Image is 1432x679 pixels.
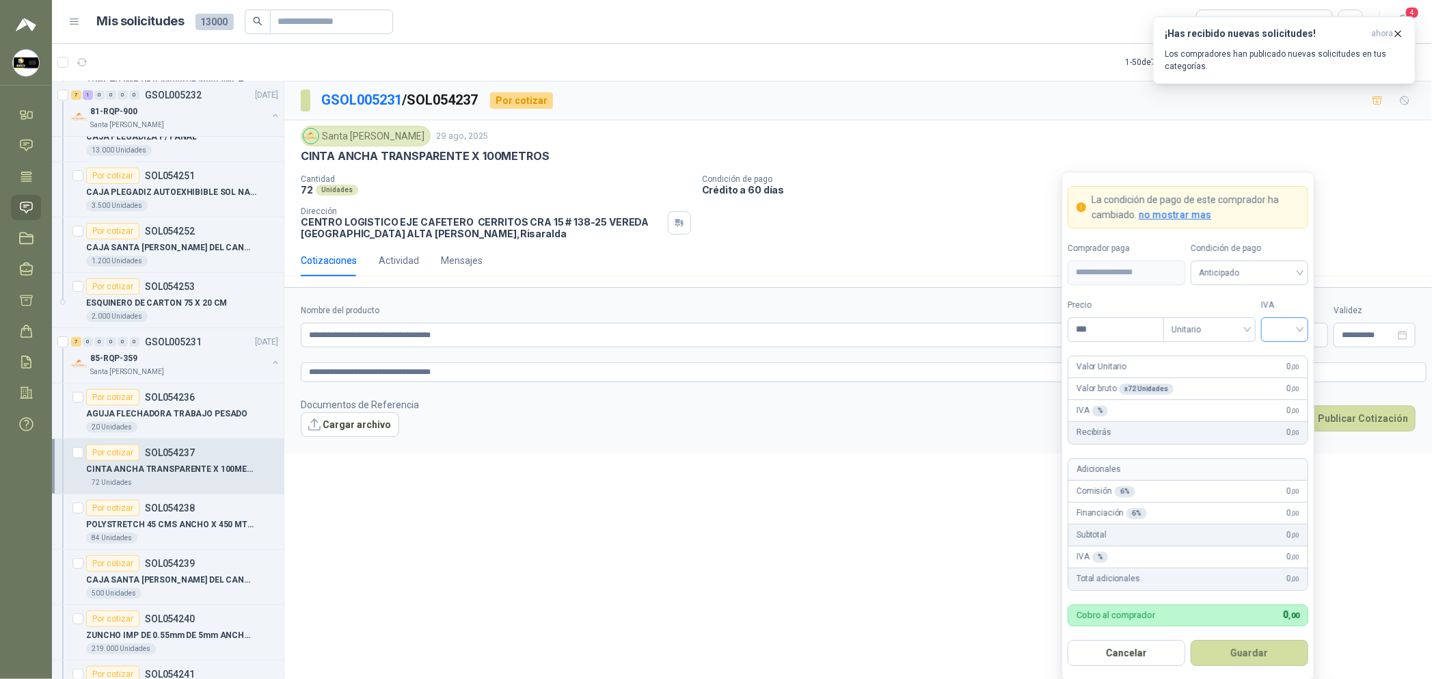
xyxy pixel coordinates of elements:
[1077,529,1107,542] p: Subtotal
[129,90,139,100] div: 0
[1262,299,1309,312] label: IVA
[316,185,358,196] div: Unidades
[145,171,195,181] p: SOL054251
[1077,404,1108,417] p: IVA
[71,356,87,372] img: Company Logo
[1391,10,1416,34] button: 4
[86,241,256,254] p: CAJA SANTA [PERSON_NAME] DEL CANASTO X288 HUEVOS
[86,533,137,544] div: 84 Unidades
[52,605,284,661] a: Por cotizarSOL054240ZUNCHO IMP DE 0.55mm DE 5mm ANCHO*7300M219.000 Unidades
[86,518,256,531] p: POLYSTRETCH 45 CMS ANCHO X 450 MTS LONG
[1125,51,1214,73] div: 1 - 50 de 7731
[145,448,195,457] p: SOL054237
[1191,242,1308,255] label: Condición de pago
[1165,48,1404,72] p: Los compradores han publicado nuevas solicitudes en tus categorías.
[52,494,284,550] a: Por cotizarSOL054238POLYSTRETCH 45 CMS ANCHO X 450 MTS LONG84 Unidades
[1139,209,1211,220] span: no mostrar mas
[702,184,1427,196] p: Crédito a 60 días
[1292,509,1300,517] span: ,00
[83,90,93,100] div: 1
[253,16,262,26] span: search
[52,439,284,494] a: Por cotizarSOL054237CINTA ANCHA TRANSPARENTE X 100METROS72 Unidades
[86,186,256,199] p: CAJA PLEGADIZ AUTOEXHIBIBLE SOL NACIENTE
[379,253,419,268] div: Actividad
[1153,16,1416,84] button: ¡Has recibido nuevas solicitudes!ahora Los compradores han publicado nuevas solicitudes en tus ca...
[1077,382,1174,395] p: Valor bruto
[1077,507,1147,520] p: Financiación
[1287,572,1299,585] span: 0
[301,304,1137,317] label: Nombre del producto
[1205,14,1234,29] div: Todas
[1292,488,1300,495] span: ,00
[145,559,195,568] p: SOL054239
[52,384,284,439] a: Por cotizarSOL054236AGUJA FLECHADORA TRABAJO PESADO20 Unidades
[90,105,137,118] p: 81-RQP-900
[86,629,256,642] p: ZUNCHO IMP DE 0.55mm DE 5mm ANCHO*7300M
[1165,28,1366,40] h3: ¡Has recibido nuevas solicitudes!
[1292,385,1300,392] span: ,00
[1334,304,1416,317] label: Validez
[94,90,105,100] div: 0
[86,500,139,516] div: Por cotizar
[1287,485,1299,498] span: 0
[86,200,148,211] div: 3.500 Unidades
[86,463,256,476] p: CINTA ANCHA TRANSPARENTE X 100METROS
[52,162,284,217] a: Por cotizarSOL054251CAJA PLEGADIZ AUTOEXHIBIBLE SOL NACIENTE3.500 Unidades
[129,337,139,347] div: 0
[1405,6,1420,19] span: 4
[86,444,139,461] div: Por cotizar
[145,90,202,100] p: GSOL005232
[90,352,137,365] p: 85-RQP-359
[1287,360,1299,373] span: 0
[255,336,278,349] p: [DATE]
[1092,405,1109,416] div: %
[106,337,116,347] div: 0
[118,337,128,347] div: 0
[86,256,148,267] div: 1.200 Unidades
[436,130,488,143] p: 29 ago, 2025
[13,50,39,76] img: Company Logo
[1077,611,1155,620] p: Cobro al comprador
[1115,486,1135,497] div: 6 %
[86,311,148,322] div: 2.000 Unidades
[702,174,1427,184] p: Condición de pago
[301,397,419,412] p: Documentos de Referencia
[1077,426,1111,439] p: Recibirás
[86,588,141,599] div: 500 Unidades
[1191,640,1308,666] button: Guardar
[145,226,195,236] p: SOL054252
[83,337,93,347] div: 0
[1077,202,1086,212] span: exclamation-circle
[86,555,139,572] div: Por cotizar
[255,89,278,102] p: [DATE]
[90,367,164,377] p: Santa [PERSON_NAME]
[71,334,281,377] a: 7 0 0 0 0 0 GSOL005231[DATE] Company Logo85-RQP-359Santa [PERSON_NAME]
[145,337,202,347] p: GSOL005231
[145,503,195,513] p: SOL054238
[1120,384,1174,395] div: x 72 Unidades
[441,253,483,268] div: Mensajes
[1310,405,1416,431] button: Publicar Cotización
[1287,529,1299,542] span: 0
[71,109,87,125] img: Company Logo
[1287,382,1299,395] span: 0
[52,217,284,273] a: Por cotizarSOL054252CAJA SANTA [PERSON_NAME] DEL CANASTO X288 HUEVOS1.200 Unidades
[16,16,36,33] img: Logo peakr
[86,422,137,433] div: 20 Unidades
[195,14,234,30] span: 13000
[86,477,137,488] div: 72 Unidades
[86,389,139,405] div: Por cotizar
[1292,363,1300,371] span: ,00
[301,216,662,239] p: CENTRO LOGISTICO EJE CAFETERO CERRITOS CRA 15 # 138-25 VEREDA [GEOGRAPHIC_DATA] ALTA [PERSON_NAME...
[71,337,81,347] div: 7
[52,273,284,328] a: Por cotizarSOL054253ESQUINERO DE CARTON 75 X 20 CM2.000 Unidades
[1289,611,1300,620] span: ,00
[52,550,284,605] a: Por cotizarSOL054239CAJA SANTA [PERSON_NAME] DEL CANASTO X288 HUEVOS500 Unidades
[86,643,156,654] div: 219.000 Unidades
[1077,360,1126,373] p: Valor Unitario
[1077,550,1108,563] p: IVA
[1292,575,1300,583] span: ,00
[1077,572,1140,585] p: Total adicionales
[301,174,691,184] p: Cantidad
[301,184,313,196] p: 72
